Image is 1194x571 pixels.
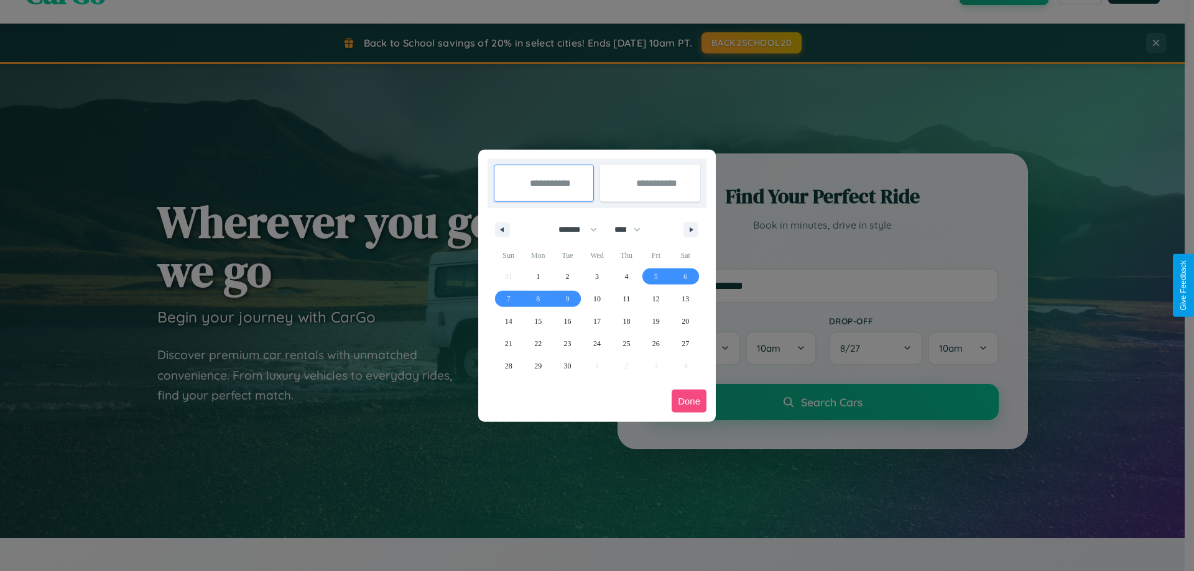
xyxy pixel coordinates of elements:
[612,332,641,355] button: 25
[564,310,572,332] span: 16
[564,355,572,377] span: 30
[494,245,523,265] span: Sun
[582,288,611,310] button: 10
[612,310,641,332] button: 18
[553,265,582,288] button: 2
[652,288,660,310] span: 12
[612,288,641,310] button: 11
[622,332,630,355] span: 25
[595,265,599,288] span: 3
[566,265,570,288] span: 2
[671,288,700,310] button: 13
[566,288,570,310] span: 9
[612,265,641,288] button: 4
[593,310,601,332] span: 17
[582,265,611,288] button: 3
[523,310,552,332] button: 15
[641,265,670,288] button: 5
[624,265,628,288] span: 4
[612,245,641,265] span: Thu
[582,332,611,355] button: 24
[682,332,689,355] span: 27
[534,332,542,355] span: 22
[682,310,689,332] span: 20
[505,355,512,377] span: 28
[505,310,512,332] span: 14
[671,332,700,355] button: 27
[523,355,552,377] button: 29
[494,332,523,355] button: 21
[582,310,611,332] button: 17
[536,288,540,310] span: 8
[523,245,552,265] span: Mon
[671,310,700,332] button: 20
[671,245,700,265] span: Sat
[505,332,512,355] span: 21
[672,390,706,413] button: Done
[564,332,572,355] span: 23
[582,245,611,265] span: Wed
[553,310,582,332] button: 16
[523,288,552,310] button: 8
[553,332,582,355] button: 23
[534,310,542,332] span: 15
[553,288,582,310] button: 9
[507,288,511,310] span: 7
[553,245,582,265] span: Tue
[593,288,601,310] span: 10
[622,310,630,332] span: 18
[1179,260,1188,311] div: Give Feedback
[682,288,689,310] span: 13
[641,332,670,355] button: 26
[641,310,670,332] button: 19
[494,288,523,310] button: 7
[593,332,601,355] span: 24
[641,288,670,310] button: 12
[641,245,670,265] span: Fri
[494,355,523,377] button: 28
[652,310,660,332] span: 19
[654,265,658,288] span: 5
[553,355,582,377] button: 30
[623,288,631,310] span: 11
[534,355,542,377] span: 29
[523,332,552,355] button: 22
[652,332,660,355] span: 26
[683,265,687,288] span: 6
[494,310,523,332] button: 14
[536,265,540,288] span: 1
[523,265,552,288] button: 1
[671,265,700,288] button: 6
